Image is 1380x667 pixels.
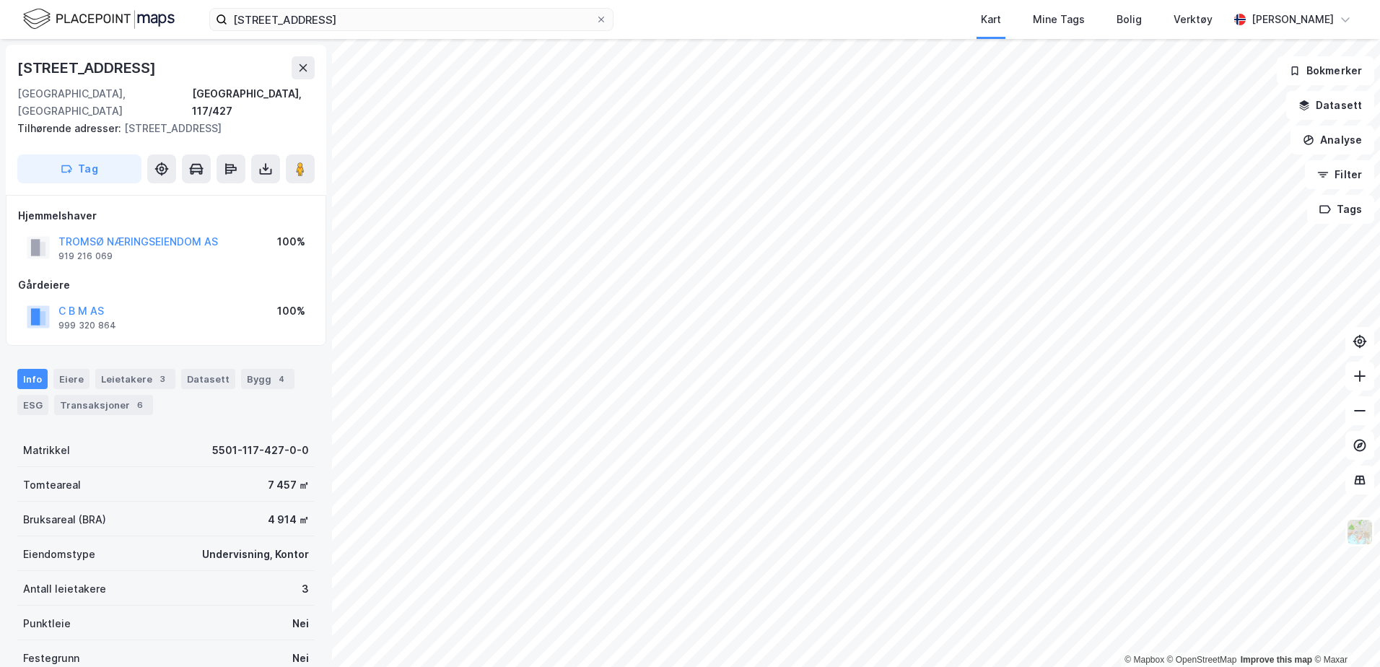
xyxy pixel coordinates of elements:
a: OpenStreetMap [1167,655,1237,665]
div: Eiere [53,369,89,389]
div: 999 320 864 [58,320,116,331]
iframe: Chat Widget [1308,598,1380,667]
div: Kart [981,11,1001,28]
div: Tomteareal [23,476,81,494]
div: Bruksareal (BRA) [23,511,106,528]
div: 100% [277,302,305,320]
div: [GEOGRAPHIC_DATA], [GEOGRAPHIC_DATA] [17,85,192,120]
div: Verktøy [1174,11,1213,28]
button: Datasett [1286,91,1374,120]
div: [GEOGRAPHIC_DATA], 117/427 [192,85,315,120]
div: Kontrollprogram for chat [1308,598,1380,667]
div: Nei [292,615,309,632]
div: 7 457 ㎡ [268,476,309,494]
div: Bygg [241,369,294,389]
span: Tilhørende adresser: [17,122,124,134]
div: Info [17,369,48,389]
div: Eiendomstype [23,546,95,563]
button: Tags [1307,195,1374,224]
button: Analyse [1291,126,1374,154]
div: 5501-117-427-0-0 [212,442,309,459]
div: 6 [133,398,147,412]
a: Mapbox [1124,655,1164,665]
div: Hjemmelshaver [18,207,314,224]
div: Leietakere [95,369,175,389]
div: 4 914 ㎡ [268,511,309,528]
img: Z [1346,518,1374,546]
div: [STREET_ADDRESS] [17,56,159,79]
input: Søk på adresse, matrikkel, gårdeiere, leietakere eller personer [227,9,595,30]
div: Undervisning, Kontor [202,546,309,563]
div: 3 [302,580,309,598]
img: logo.f888ab2527a4732fd821a326f86c7f29.svg [23,6,175,32]
div: Gårdeiere [18,276,314,294]
div: [PERSON_NAME] [1252,11,1334,28]
div: Festegrunn [23,650,79,667]
div: 919 216 069 [58,250,113,262]
div: Transaksjoner [54,395,153,415]
div: Matrikkel [23,442,70,459]
div: 4 [274,372,289,386]
button: Bokmerker [1277,56,1374,85]
div: Datasett [181,369,235,389]
div: Mine Tags [1033,11,1085,28]
button: Filter [1305,160,1374,189]
div: Bolig [1117,11,1142,28]
button: Tag [17,154,141,183]
div: Antall leietakere [23,580,106,598]
div: [STREET_ADDRESS] [17,120,303,137]
a: Improve this map [1241,655,1312,665]
div: Punktleie [23,615,71,632]
div: Nei [292,650,309,667]
div: 100% [277,233,305,250]
div: ESG [17,395,48,415]
div: 3 [155,372,170,386]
